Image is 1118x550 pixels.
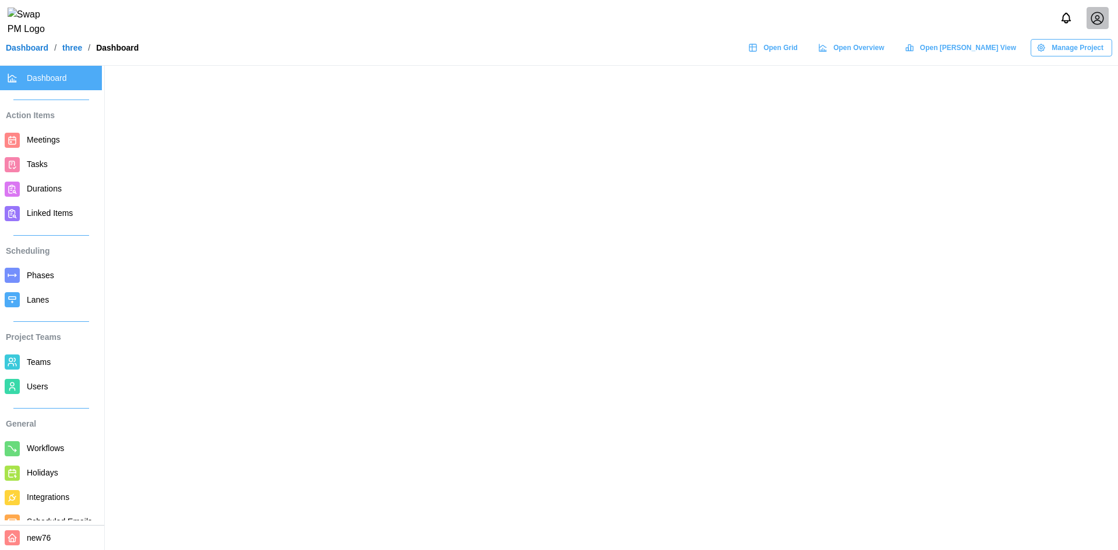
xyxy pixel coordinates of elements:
[833,40,884,56] span: Open Overview
[27,382,48,391] span: Users
[96,44,139,52] div: Dashboard
[27,533,51,542] span: new76
[920,40,1016,56] span: Open [PERSON_NAME] View
[6,44,48,52] a: Dashboard
[27,208,73,218] span: Linked Items
[763,40,798,56] span: Open Grid
[27,443,64,453] span: Workflows
[27,135,60,144] span: Meetings
[1052,40,1103,56] span: Manage Project
[27,492,69,502] span: Integrations
[27,517,92,526] span: Scheduled Emails
[1056,8,1076,28] button: Notifications
[742,39,806,56] a: Open Grid
[54,44,56,52] div: /
[27,73,67,83] span: Dashboard
[27,357,51,367] span: Teams
[27,159,48,169] span: Tasks
[8,8,55,37] img: Swap PM Logo
[27,295,49,304] span: Lanes
[27,184,62,193] span: Durations
[88,44,90,52] div: /
[62,44,82,52] a: three
[27,468,58,477] span: Holidays
[899,39,1025,56] a: Open [PERSON_NAME] View
[27,271,54,280] span: Phases
[1031,39,1112,56] button: Manage Project
[812,39,893,56] a: Open Overview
